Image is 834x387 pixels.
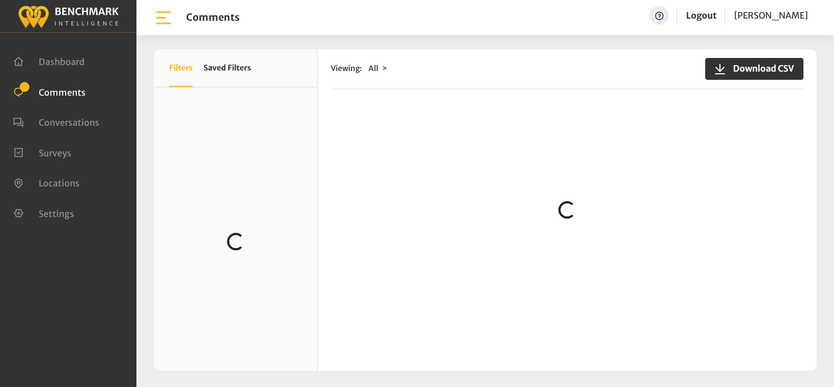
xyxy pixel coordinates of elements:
span: Locations [39,178,80,189]
a: Logout [686,6,717,25]
span: [PERSON_NAME] [734,10,808,21]
span: Download CSV [726,62,794,75]
a: Logout [686,10,717,21]
span: Comments [39,86,86,97]
span: Viewing: [331,63,362,74]
span: Settings [39,208,74,219]
span: Conversations [39,117,99,128]
a: Dashboard [13,55,85,66]
span: Surveys [39,147,72,158]
button: Download CSV [705,58,803,80]
a: Comments [13,86,86,97]
h1: Comments [186,11,240,24]
span: All [368,63,378,73]
img: bar [154,8,173,27]
a: Settings [13,207,74,218]
a: Locations [13,177,80,187]
a: [PERSON_NAME] [734,6,808,25]
a: Conversations [13,116,99,127]
button: Filters [169,49,193,87]
img: benchmark [17,3,119,30]
span: Dashboard [39,56,85,67]
button: Saved Filters [204,49,251,87]
a: Surveys [13,146,72,157]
